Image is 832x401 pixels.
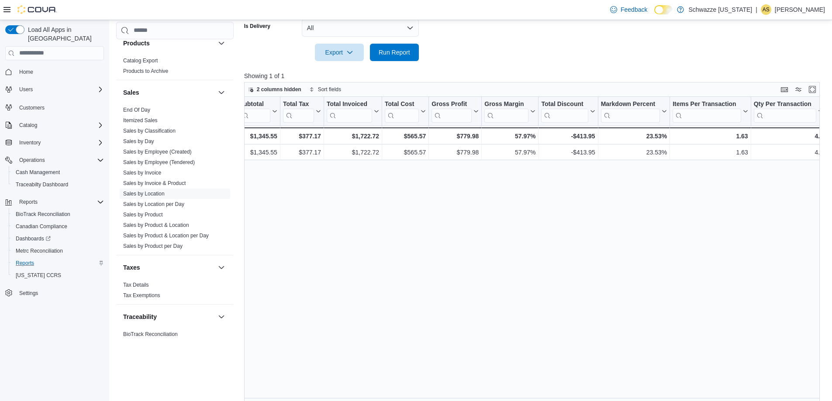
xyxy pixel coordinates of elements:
[16,67,37,77] a: Home
[754,147,823,158] div: 4.8
[2,137,107,149] button: Inventory
[12,258,104,268] span: Reports
[673,100,741,123] div: Items Per Transaction
[432,147,479,158] div: $779.98
[123,68,168,74] a: Products to Archive
[541,100,588,123] div: Total Discount
[123,312,157,321] h3: Traceability
[123,212,163,218] a: Sales by Product
[484,131,535,141] div: 57.97%
[541,100,595,123] button: Total Discount
[123,222,189,228] a: Sales by Product & Location
[763,4,770,15] span: AS
[123,263,140,272] h3: Taxes
[123,211,163,218] span: Sales by Product
[12,179,72,190] a: Traceabilty Dashboard
[673,147,748,158] div: 1.63
[601,100,659,109] div: Markdown Percent
[601,100,659,123] div: Markdown Percent
[283,100,321,123] button: Total Tax
[12,233,104,244] span: Dashboards
[541,131,595,141] div: -$413.95
[16,120,41,130] button: Catalog
[302,19,419,37] button: All
[16,272,61,279] span: [US_STATE] CCRS
[123,39,150,48] h3: Products
[283,100,314,123] div: Total Tax
[239,147,277,158] div: $1,345.55
[320,44,359,61] span: Export
[12,258,38,268] a: Reports
[601,147,667,158] div: 23.53%
[775,4,825,15] p: [PERSON_NAME]
[123,127,176,134] span: Sales by Classification
[327,100,379,123] button: Total Invoiced
[17,5,57,14] img: Cova
[123,107,150,113] a: End Of Day
[123,57,158,64] span: Catalog Export
[9,245,107,257] button: Metrc Reconciliation
[239,100,270,109] div: Subtotal
[12,270,104,281] span: Washington CCRS
[239,100,277,123] button: Subtotal
[123,201,184,207] a: Sales by Location per Day
[16,197,41,207] button: Reports
[244,72,826,80] p: Showing 1 of 1
[283,100,314,109] div: Total Tax
[116,105,234,255] div: Sales
[16,169,60,176] span: Cash Management
[123,282,149,288] a: Tax Details
[484,100,528,123] div: Gross Margin
[244,23,270,30] label: Is Delivery
[19,157,45,164] span: Operations
[283,147,321,158] div: $377.17
[123,292,160,298] a: Tax Exemptions
[116,329,234,343] div: Traceability
[123,243,183,250] span: Sales by Product per Day
[607,1,651,18] a: Feedback
[484,100,528,109] div: Gross Margin
[216,38,227,48] button: Products
[19,69,33,75] span: Home
[621,5,647,14] span: Feedback
[123,243,183,249] a: Sales by Product per Day
[123,159,195,166] span: Sales by Employee (Tendered)
[16,102,104,113] span: Customers
[379,48,410,57] span: Run Report
[116,55,234,80] div: Products
[385,100,426,123] button: Total Cost
[123,39,214,48] button: Products
[245,84,305,95] button: 2 columns hidden
[123,149,192,155] a: Sales by Employee (Created)
[19,199,38,206] span: Reports
[239,100,270,123] div: Subtotal
[753,100,816,123] div: Qty Per Transaction
[306,84,345,95] button: Sort fields
[756,4,757,15] p: |
[327,100,372,123] div: Total Invoiced
[123,233,209,239] a: Sales by Product & Location per Day
[753,100,816,109] div: Qty Per Transaction
[16,137,104,148] span: Inventory
[2,101,107,113] button: Customers
[12,270,65,281] a: [US_STATE] CCRS
[541,147,595,158] div: -$413.95
[12,233,54,244] a: Dashboards
[123,117,158,124] span: Itemized Sales
[12,209,74,219] a: BioTrack Reconciliation
[216,87,227,98] button: Sales
[12,246,104,256] span: Metrc Reconciliation
[123,191,165,197] a: Sales by Location
[327,147,379,158] div: $1,722.72
[9,220,107,233] button: Canadian Compliance
[19,86,33,93] span: Users
[16,84,104,95] span: Users
[12,179,104,190] span: Traceabilty Dashboard
[123,170,161,176] a: Sales by Invoice
[123,88,139,97] h3: Sales
[2,83,107,96] button: Users
[16,288,41,298] a: Settings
